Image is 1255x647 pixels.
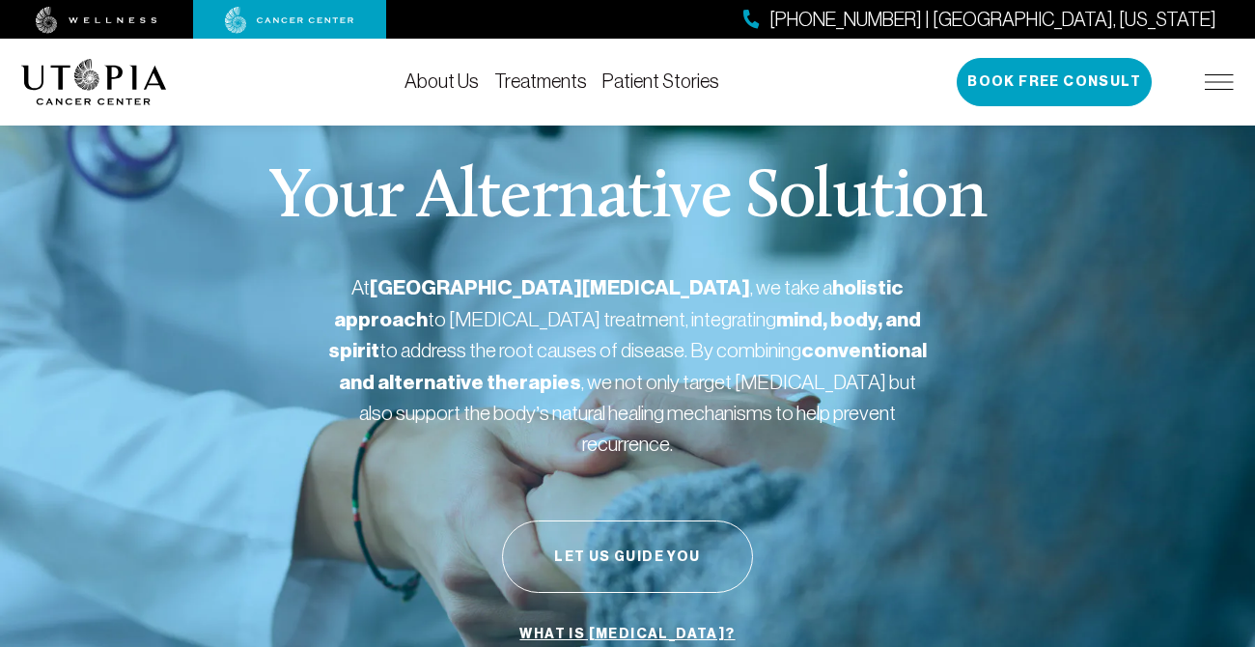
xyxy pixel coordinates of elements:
[743,6,1216,34] a: [PHONE_NUMBER] | [GEOGRAPHIC_DATA], [US_STATE]
[268,164,986,234] p: Your Alternative Solution
[494,70,587,92] a: Treatments
[339,338,927,395] strong: conventional and alternative therapies
[502,520,753,593] button: Let Us Guide You
[334,275,904,332] strong: holistic approach
[957,58,1152,106] button: Book Free Consult
[21,59,167,105] img: logo
[769,6,1216,34] span: [PHONE_NUMBER] | [GEOGRAPHIC_DATA], [US_STATE]
[36,7,157,34] img: wellness
[602,70,719,92] a: Patient Stories
[225,7,354,34] img: cancer center
[404,70,479,92] a: About Us
[328,272,927,459] p: At , we take a to [MEDICAL_DATA] treatment, integrating to address the root causes of disease. By...
[370,275,750,300] strong: [GEOGRAPHIC_DATA][MEDICAL_DATA]
[1205,74,1234,90] img: icon-hamburger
